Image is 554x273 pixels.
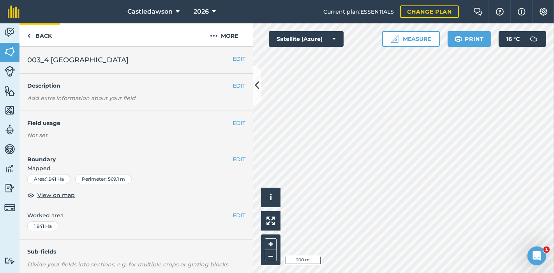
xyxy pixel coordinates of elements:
a: Back [19,23,60,46]
img: svg+xml;base64,PD94bWwgdmVyc2lvbj0iMS4wIiBlbmNvZGluZz0idXRmLTgiPz4KPCEtLSBHZW5lcmF0b3I6IEFkb2JlIE... [4,66,15,77]
img: svg+xml;base64,PD94bWwgdmVyc2lvbj0iMS4wIiBlbmNvZGluZz0idXRmLTgiPz4KPCEtLSBHZW5lcmF0b3I6IEFkb2JlIE... [4,124,15,136]
img: svg+xml;base64,PHN2ZyB4bWxucz0iaHR0cDovL3d3dy53My5vcmcvMjAwMC9zdmciIHdpZHRoPSIxOCIgaGVpZ2h0PSIyNC... [27,190,34,200]
span: 16 ° C [506,31,520,47]
div: Area : 1.941 Ha [27,174,71,184]
span: 1 [543,247,550,253]
img: fieldmargin Logo [8,5,19,18]
button: View on map [27,190,75,200]
img: svg+xml;base64,PHN2ZyB4bWxucz0iaHR0cDovL3d3dy53My5vcmcvMjAwMC9zdmciIHdpZHRoPSI1NiIgaGVpZ2h0PSI2MC... [4,104,15,116]
span: Worked area [27,211,245,220]
span: Current plan : ESSENTIALS [323,7,394,16]
img: svg+xml;base64,PHN2ZyB4bWxucz0iaHR0cDovL3d3dy53My5vcmcvMjAwMC9zdmciIHdpZHRoPSI1NiIgaGVpZ2h0PSI2MC... [4,46,15,58]
span: View on map [37,191,75,199]
button: More [195,23,253,46]
span: Castledawson [127,7,173,16]
img: svg+xml;base64,PHN2ZyB4bWxucz0iaHR0cDovL3d3dy53My5vcmcvMjAwMC9zdmciIHdpZHRoPSIyMCIgaGVpZ2h0PSIyNC... [210,31,218,41]
div: 1.941 Ha [27,221,58,231]
span: i [270,192,272,202]
iframe: Intercom live chat [528,247,546,265]
em: Divide your fields into sections, e.g. for multiple crops or grazing blocks [27,261,228,268]
img: Ruler icon [391,35,399,43]
button: Measure [382,31,440,47]
h4: Boundary [19,147,233,164]
div: Not set [27,131,245,139]
img: svg+xml;base64,PHN2ZyB4bWxucz0iaHR0cDovL3d3dy53My5vcmcvMjAwMC9zdmciIHdpZHRoPSI5IiBoZWlnaHQ9IjI0Ii... [27,31,31,41]
img: A question mark icon [495,8,505,16]
img: svg+xml;base64,PD94bWwgdmVyc2lvbj0iMS4wIiBlbmNvZGluZz0idXRmLTgiPz4KPCEtLSBHZW5lcmF0b3I6IEFkb2JlIE... [4,257,15,264]
em: Add extra information about your field [27,95,136,102]
img: svg+xml;base64,PD94bWwgdmVyc2lvbj0iMS4wIiBlbmNvZGluZz0idXRmLTgiPz4KPCEtLSBHZW5lcmF0b3I6IEFkb2JlIE... [526,31,542,47]
img: Two speech bubbles overlapping with the left bubble in the forefront [473,8,483,16]
a: Change plan [400,5,459,18]
h4: Field usage [27,119,233,127]
button: EDIT [233,211,245,220]
button: EDIT [233,155,245,164]
img: Four arrows, one pointing top left, one top right, one bottom right and the last bottom left [266,217,275,225]
button: 16 °C [499,31,546,47]
img: svg+xml;base64,PD94bWwgdmVyc2lvbj0iMS4wIiBlbmNvZGluZz0idXRmLTgiPz4KPCEtLSBHZW5lcmF0b3I6IEFkb2JlIE... [4,26,15,38]
h4: Description [27,81,245,90]
img: svg+xml;base64,PHN2ZyB4bWxucz0iaHR0cDovL3d3dy53My5vcmcvMjAwMC9zdmciIHdpZHRoPSIxNyIgaGVpZ2h0PSIxNy... [518,7,526,16]
img: svg+xml;base64,PD94bWwgdmVyc2lvbj0iMS4wIiBlbmNvZGluZz0idXRmLTgiPz4KPCEtLSBHZW5lcmF0b3I6IEFkb2JlIE... [4,143,15,155]
img: svg+xml;base64,PHN2ZyB4bWxucz0iaHR0cDovL3d3dy53My5vcmcvMjAwMC9zdmciIHdpZHRoPSI1NiIgaGVpZ2h0PSI2MC... [4,85,15,97]
img: svg+xml;base64,PD94bWwgdmVyc2lvbj0iMS4wIiBlbmNvZGluZz0idXRmLTgiPz4KPCEtLSBHZW5lcmF0b3I6IEFkb2JlIE... [4,202,15,213]
button: Print [448,31,491,47]
span: 2026 [194,7,209,16]
img: svg+xml;base64,PD94bWwgdmVyc2lvbj0iMS4wIiBlbmNvZGluZz0idXRmLTgiPz4KPCEtLSBHZW5lcmF0b3I6IEFkb2JlIE... [4,182,15,194]
button: EDIT [233,81,245,90]
button: + [265,238,277,250]
span: 003_4 [GEOGRAPHIC_DATA] [27,55,129,65]
button: i [261,188,281,207]
span: Mapped [19,164,253,173]
h4: Sub-fields [19,247,253,256]
button: Satellite (Azure) [269,31,344,47]
button: – [265,250,277,261]
img: A cog icon [539,8,548,16]
button: EDIT [233,55,245,63]
button: EDIT [233,119,245,127]
img: svg+xml;base64,PHN2ZyB4bWxucz0iaHR0cDovL3d3dy53My5vcmcvMjAwMC9zdmciIHdpZHRoPSIxOSIgaGVpZ2h0PSIyNC... [455,34,462,44]
img: svg+xml;base64,PD94bWwgdmVyc2lvbj0iMS4wIiBlbmNvZGluZz0idXRmLTgiPz4KPCEtLSBHZW5lcmF0b3I6IEFkb2JlIE... [4,163,15,174]
div: Perimeter : 569.1 m [75,174,132,184]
